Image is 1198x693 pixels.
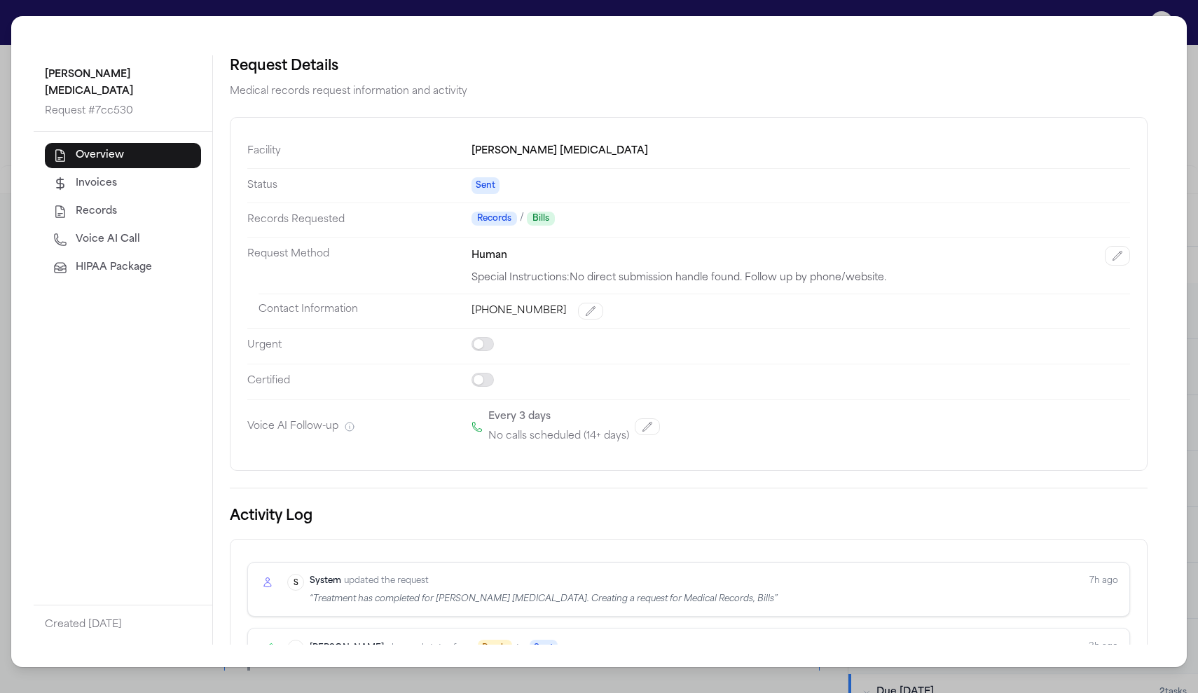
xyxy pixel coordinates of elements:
[294,579,298,587] text: S
[45,143,201,168] button: Overview
[471,212,517,226] span: Records
[247,168,471,203] dt: Status
[530,640,558,657] span: Sent
[1089,574,1118,605] time: Sep 30, 2025 at 06:03 AM
[76,261,152,275] span: HIPAA Package
[488,428,629,445] p: No calls scheduled (14+ days)
[76,233,140,247] span: Voice AI Call
[230,83,1148,100] p: Medical records request information and activity
[45,171,201,196] button: Invoices
[310,574,778,588] div: updated the request
[76,205,117,219] span: Records
[471,135,1130,168] dd: [PERSON_NAME] [MEDICAL_DATA]
[247,328,471,364] dt: Urgent
[45,199,201,224] button: Records
[230,505,1148,528] h3: Activity Log
[310,641,384,655] span: [PERSON_NAME]
[310,574,341,588] span: System
[247,399,471,453] dt: Voice AI Follow-up
[76,149,124,163] span: Overview
[247,364,471,399] dt: Certified
[478,640,512,657] span: Ready
[45,103,201,120] p: Request # 7cc530
[247,237,471,294] dt: Request Method
[471,271,1130,285] div: Special Instructions: No direct submission handle found. Follow up by phone/website.
[520,212,524,226] span: /
[471,247,507,264] span: Human
[45,227,201,252] button: Voice AI Call
[230,55,1148,78] h2: Request Details
[527,212,555,226] span: Bills
[471,304,567,318] span: [PHONE_NUMBER]
[247,135,471,168] dt: Facility
[45,67,201,100] p: [PERSON_NAME] [MEDICAL_DATA]
[1089,640,1118,657] time: Sep 30, 2025 at 09:32 AM
[45,617,201,633] p: Created [DATE]
[471,177,500,194] span: Sent
[76,177,117,191] span: Invoices
[45,255,201,280] button: HIPAA Package
[310,593,778,605] div: “ Treatment has completed for [PERSON_NAME] [MEDICAL_DATA]. Creating a request for Medical Record...
[488,409,551,425] p: Every 3 days
[387,640,558,657] span: changed status from to
[259,294,471,328] dt: Contact Information
[247,203,471,237] dt: Records Requested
